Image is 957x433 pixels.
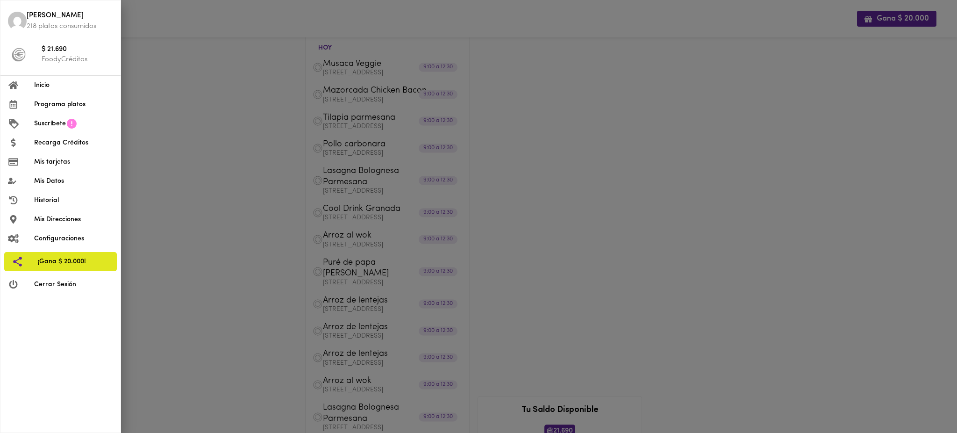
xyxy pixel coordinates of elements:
img: foody-creditos-black.png [12,48,26,62]
p: 218 platos consumidos [27,22,113,31]
span: Mis tarjetas [34,157,113,167]
span: Suscríbete [34,119,66,129]
span: [PERSON_NAME] [27,11,113,22]
span: Mis Datos [34,176,113,186]
span: Mis Direcciones [34,215,113,224]
span: Inicio [34,80,113,90]
span: Historial [34,195,113,205]
span: $ 21.690 [42,44,113,55]
iframe: Messagebird Livechat Widget [903,379,948,424]
span: Configuraciones [34,234,113,244]
span: Cerrar Sesión [34,280,113,289]
span: Recarga Créditos [34,138,113,148]
span: ¡Gana $ 20.000! [38,257,109,267]
p: FoodyCréditos [42,55,113,65]
span: Programa platos [34,100,113,109]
